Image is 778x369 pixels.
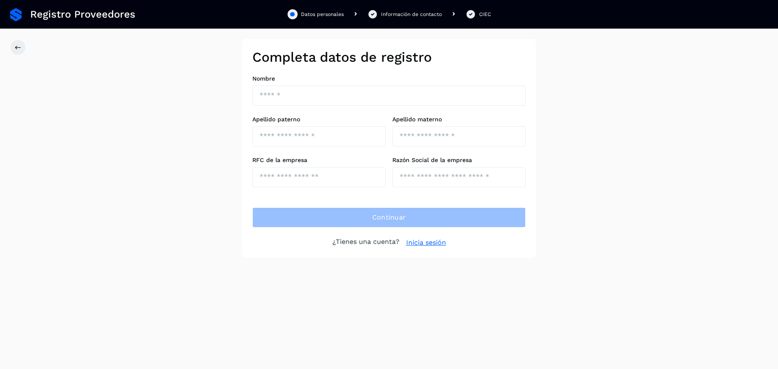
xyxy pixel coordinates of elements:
[252,75,526,82] label: Nombre
[30,8,135,21] span: Registro Proveedores
[332,238,399,248] p: ¿Tienes una cuenta?
[392,116,526,123] label: Apellido materno
[392,157,526,164] label: Razón Social de la empresa
[301,10,344,18] div: Datos personales
[406,238,446,248] a: Inicia sesión
[252,207,526,228] button: Continuar
[252,49,526,65] h2: Completa datos de registro
[479,10,491,18] div: CIEC
[372,213,406,222] span: Continuar
[252,157,386,164] label: RFC de la empresa
[252,116,386,123] label: Apellido paterno
[381,10,442,18] div: Información de contacto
